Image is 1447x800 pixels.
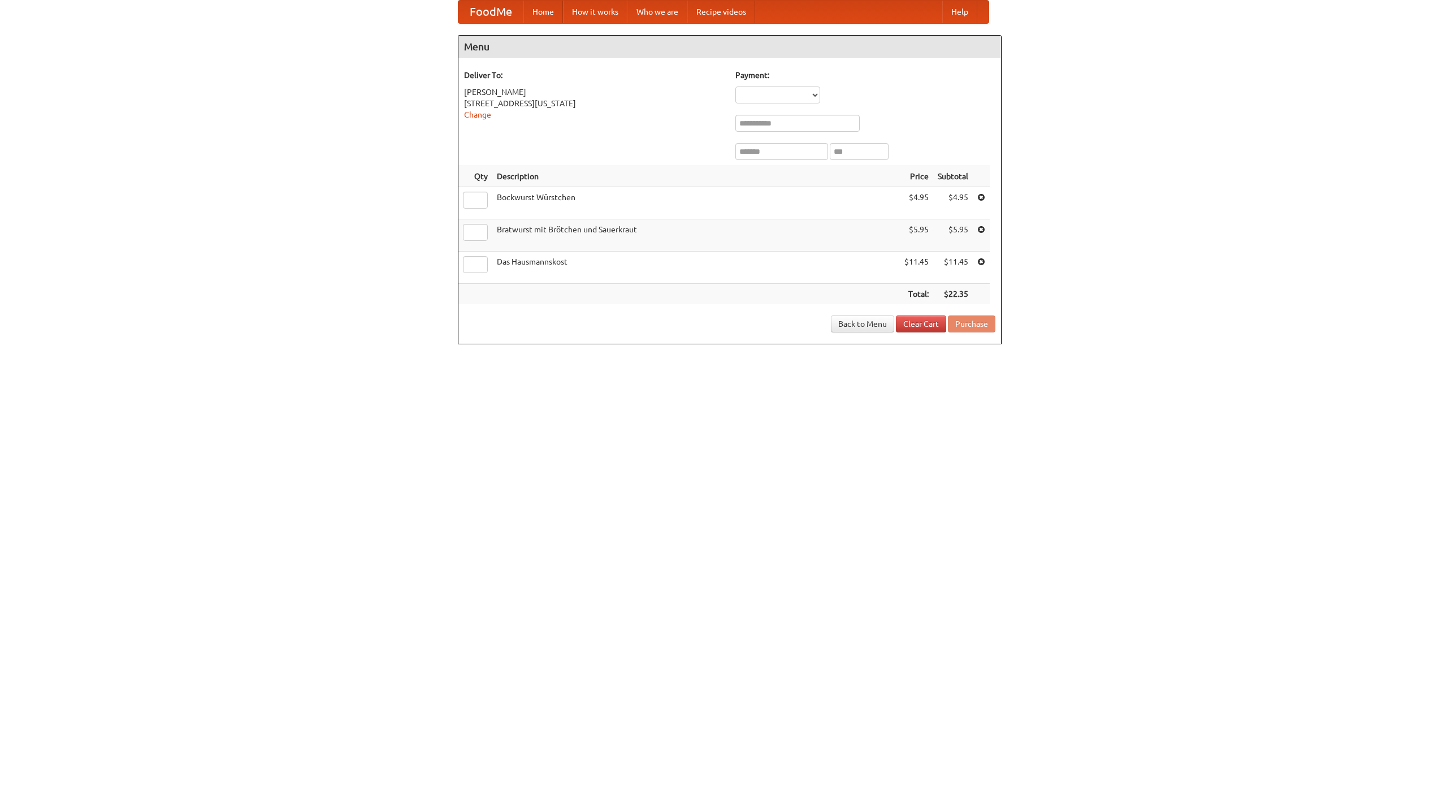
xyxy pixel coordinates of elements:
[523,1,563,23] a: Home
[464,110,491,119] a: Change
[458,166,492,187] th: Qty
[900,187,933,219] td: $4.95
[492,187,900,219] td: Bockwurst Würstchen
[900,166,933,187] th: Price
[948,315,995,332] button: Purchase
[896,315,946,332] a: Clear Cart
[563,1,627,23] a: How it works
[933,187,973,219] td: $4.95
[933,219,973,252] td: $5.95
[933,166,973,187] th: Subtotal
[942,1,977,23] a: Help
[735,70,995,81] h5: Payment:
[687,1,755,23] a: Recipe videos
[933,252,973,284] td: $11.45
[627,1,687,23] a: Who we are
[492,252,900,284] td: Das Hausmannskost
[458,36,1001,58] h4: Menu
[458,1,523,23] a: FoodMe
[464,87,724,98] div: [PERSON_NAME]
[464,70,724,81] h5: Deliver To:
[900,219,933,252] td: $5.95
[492,166,900,187] th: Description
[492,219,900,252] td: Bratwurst mit Brötchen und Sauerkraut
[900,252,933,284] td: $11.45
[900,284,933,305] th: Total:
[831,315,894,332] a: Back to Menu
[933,284,973,305] th: $22.35
[464,98,724,109] div: [STREET_ADDRESS][US_STATE]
